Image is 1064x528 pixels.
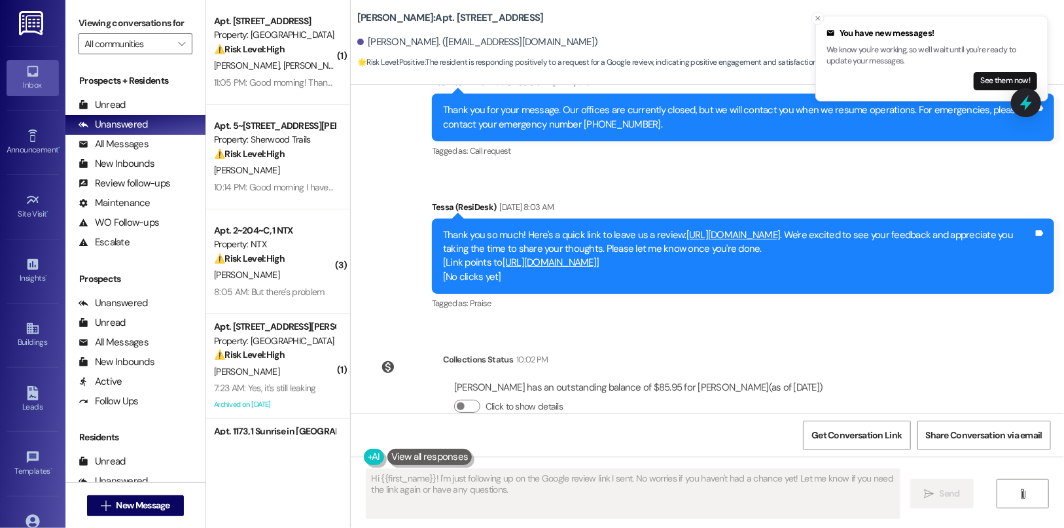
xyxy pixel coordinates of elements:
[826,44,1037,67] p: We know you're working, so we'll wait until you're ready to update your messages.
[214,14,335,28] div: Apt. [STREET_ADDRESS]
[79,236,130,249] div: Escalate
[7,446,59,482] a: Templates •
[917,421,1051,450] button: Share Conversation via email
[214,181,642,193] div: 10:14 PM: Good morning I have a leak in the first bathroom in the bedroom it's leaking for the do...
[79,216,159,230] div: WO Follow-ups
[826,27,1037,40] div: You have new messages!
[79,196,151,210] div: Maintenance
[65,272,205,286] div: Prospects
[79,157,154,171] div: New Inbounds
[513,353,548,366] div: 10:02 PM
[1018,489,1028,499] i: 
[214,28,335,42] div: Property: [GEOGRAPHIC_DATA]
[79,355,154,369] div: New Inbounds
[454,381,823,395] div: [PERSON_NAME] has an outstanding balance of $85.95 for [PERSON_NAME] (as of [DATE])
[45,272,47,281] span: •
[924,489,934,499] i: 
[214,286,324,298] div: 8:05 AM: But there's problem
[470,145,511,156] span: Call request
[214,148,285,160] strong: ⚠️ Risk Level: High
[214,60,283,71] span: [PERSON_NAME]
[65,74,205,88] div: Prospects + Residents
[357,56,887,69] span: : The resident is responding positively to a request for a Google review, indicating positive eng...
[432,200,1054,219] div: Tessa (ResiDesk)
[432,294,1054,313] div: Tagged as:
[283,60,348,71] span: [PERSON_NAME]
[214,119,335,133] div: Apt. 5~[STREET_ADDRESS][PERSON_NAME]
[47,207,49,217] span: •
[486,400,563,414] label: Click to show details
[178,39,185,49] i: 
[497,200,554,214] div: [DATE] 8:03 AM
[214,43,285,55] strong: ⚠️ Risk Level: High
[686,228,781,241] a: [URL][DOMAIN_NAME]
[214,334,335,348] div: Property: [GEOGRAPHIC_DATA]
[50,465,52,474] span: •
[803,421,910,450] button: Get Conversation Link
[214,238,335,251] div: Property: NTX
[214,224,335,238] div: Apt. 2~204~C, 1 NTX
[214,269,279,281] span: [PERSON_NAME]
[926,429,1042,442] span: Share Conversation via email
[101,501,111,511] i: 
[7,60,59,96] a: Inbox
[7,253,59,289] a: Insights •
[79,375,122,389] div: Active
[79,455,126,468] div: Unread
[79,296,148,310] div: Unanswered
[214,349,285,361] strong: ⚠️ Risk Level: High
[214,253,285,264] strong: ⚠️ Risk Level: High
[432,75,1054,94] div: ResiDesk After Hours Assistant
[214,366,279,378] span: [PERSON_NAME]
[432,141,1054,160] div: Tagged as:
[7,317,59,353] a: Buildings
[213,396,336,413] div: Archived on [DATE]
[19,11,46,35] img: ResiDesk Logo
[79,177,170,190] div: Review follow-ups
[974,72,1037,90] button: See them now!
[79,118,148,132] div: Unanswered
[503,256,597,269] a: [URL][DOMAIN_NAME]
[79,474,148,488] div: Unanswered
[811,12,825,25] button: Close toast
[443,103,1033,132] div: Thank you for your message. Our offices are currently closed, but we will contact you when we res...
[443,353,513,366] div: Collections Status
[7,382,59,417] a: Leads
[443,228,1033,285] div: Thank you so much! Here's a quick link to leave us a review: . We're excited to see your feedback...
[214,382,316,394] div: 7:23 AM: Yes, it's still leaking
[357,11,544,25] b: [PERSON_NAME]: Apt. [STREET_ADDRESS]
[79,98,126,112] div: Unread
[214,133,335,147] div: Property: Sherwood Trails
[470,298,491,309] span: Praise
[357,35,598,49] div: [PERSON_NAME]. ([EMAIL_ADDRESS][DOMAIN_NAME])
[79,336,149,349] div: All Messages
[7,189,59,224] a: Site Visit •
[79,316,126,330] div: Unread
[116,499,169,512] span: New Message
[79,13,192,33] label: Viewing conversations for
[214,425,335,438] div: Apt. 1173, 1 Sunrise in [GEOGRAPHIC_DATA]
[214,164,279,176] span: [PERSON_NAME]
[940,487,960,501] span: Send
[366,469,900,518] textarea: Hi {{first_name}}! I'm just following up on the Google review link I sent. No worries if you have...
[65,431,205,444] div: Residents
[910,479,974,508] button: Send
[79,395,139,408] div: Follow Ups
[214,320,335,334] div: Apt. [STREET_ADDRESS][PERSON_NAME]
[811,429,902,442] span: Get Conversation Link
[84,33,171,54] input: All communities
[87,495,184,516] button: New Message
[79,137,149,151] div: All Messages
[357,57,425,67] strong: 🌟 Risk Level: Positive
[58,143,60,152] span: •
